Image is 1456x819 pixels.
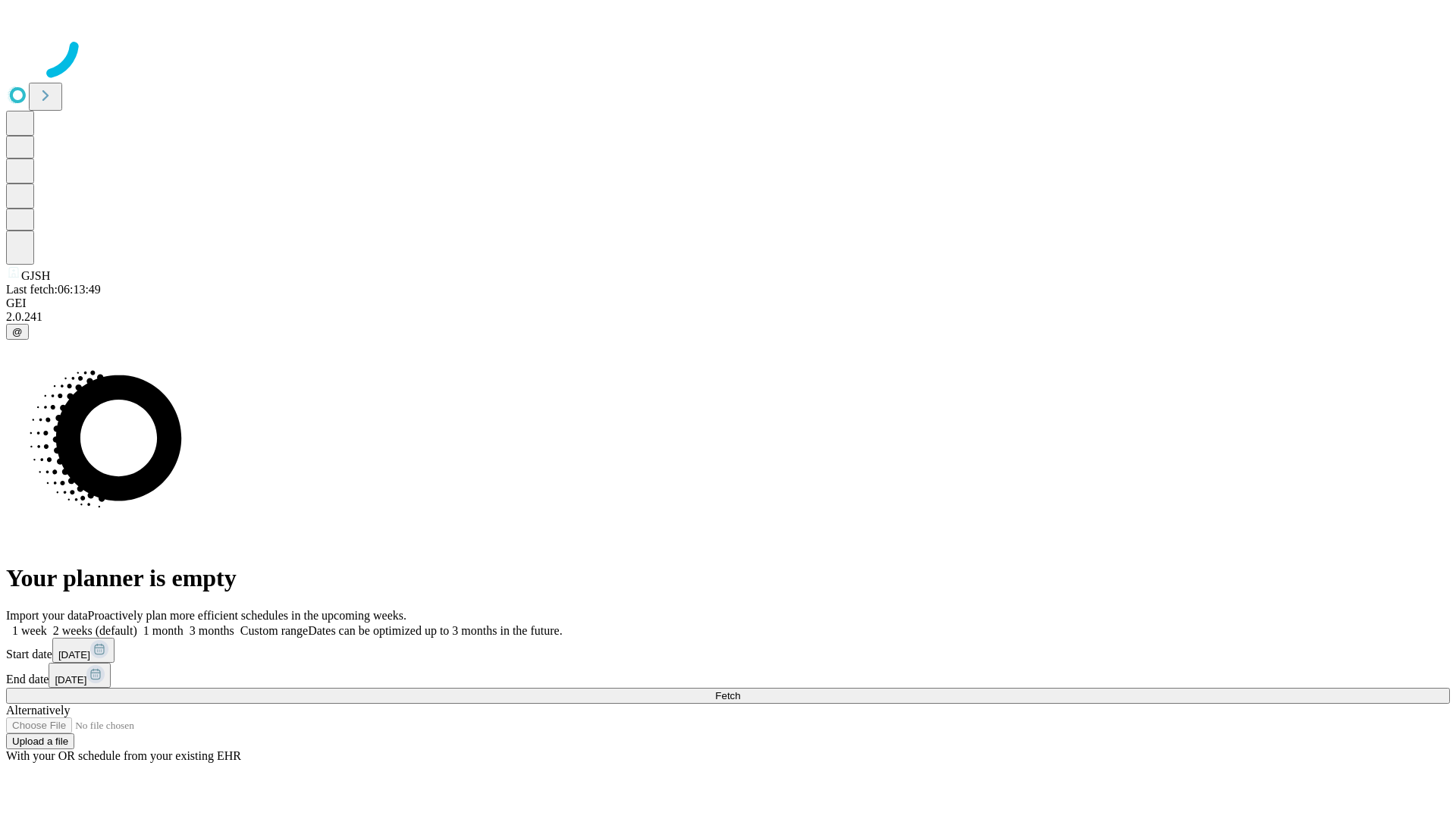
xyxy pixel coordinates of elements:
[240,624,308,637] span: Custom range
[6,324,29,340] button: @
[21,269,50,282] span: GJSH
[143,624,184,637] span: 1 month
[6,297,1450,310] div: GEI
[49,663,111,688] button: [DATE]
[6,638,1450,663] div: Start date
[6,609,88,622] span: Import your data
[6,310,1450,324] div: 2.0.241
[6,733,74,749] button: Upload a file
[715,690,740,701] span: Fetch
[190,624,234,637] span: 3 months
[308,624,562,637] span: Dates can be optimized up to 3 months in the future.
[55,674,86,686] span: [DATE]
[52,638,115,663] button: [DATE]
[6,564,1450,592] h1: Your planner is empty
[6,704,70,717] span: Alternatively
[58,649,90,661] span: [DATE]
[12,326,23,337] span: @
[88,609,406,622] span: Proactively plan more efficient schedules in the upcoming weeks.
[6,749,241,762] span: With your OR schedule from your existing EHR
[6,663,1450,688] div: End date
[6,688,1450,704] button: Fetch
[6,283,101,296] span: Last fetch: 06:13:49
[53,624,137,637] span: 2 weeks (default)
[12,624,47,637] span: 1 week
